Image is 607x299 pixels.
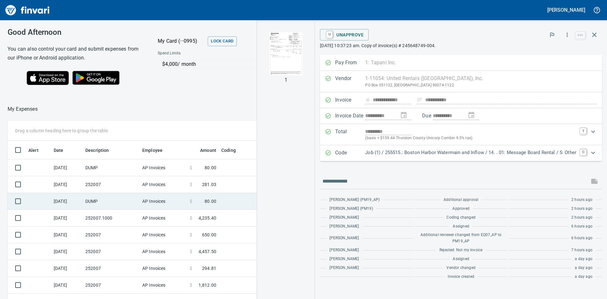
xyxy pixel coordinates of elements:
[329,247,359,253] span: [PERSON_NAME]
[205,165,216,171] span: 80.00
[140,243,187,260] td: AP Invoices
[320,29,369,40] button: UUnapprove
[142,146,162,154] span: Employee
[140,193,187,210] td: AP Invoices
[575,265,592,271] span: a day ago
[199,215,216,221] span: 4,235.40
[580,128,586,134] a: T
[54,146,72,154] span: Date
[320,145,602,161] div: Expand
[140,260,187,277] td: AP Invoices
[571,223,592,230] span: 6 hours ago
[571,197,592,203] span: 2 hours ago
[51,277,83,294] td: [DATE]
[190,181,192,188] span: $
[325,29,364,40] span: Unapprove
[85,146,109,154] span: Description
[335,128,365,141] p: Total
[202,181,216,188] span: 281.03
[83,243,140,260] td: 252007
[587,174,602,189] span: This records your message into the invoice and notifies anyone mentioned
[571,235,592,241] span: 6 hours ago
[546,5,587,15] button: [PERSON_NAME]
[329,235,359,241] span: [PERSON_NAME]
[205,198,216,204] span: 80.00
[190,282,192,288] span: $
[327,31,333,38] a: U
[574,27,602,42] span: Close invoice
[51,159,83,176] td: [DATE]
[69,67,123,88] img: Get it on Google Play
[320,124,602,145] div: Expand
[571,215,592,221] span: 2 hours ago
[208,36,236,46] button: Lock Card
[54,146,64,154] span: Date
[83,277,140,294] td: 252007
[83,176,140,193] td: 252007
[571,206,592,212] span: 2 hours ago
[51,227,83,243] td: [DATE]
[575,274,592,280] span: a day ago
[192,146,216,154] span: Amount
[8,105,38,113] p: My Expenses
[221,146,244,154] span: Coding
[329,197,380,203] span: [PERSON_NAME] (PM19_AP)
[140,159,187,176] td: AP Invoices
[320,42,602,49] p: [DATE] 10:37:23 am. Copy of invoice(s) # 245648749-004.
[190,165,192,171] span: $
[83,260,140,277] td: 252007
[418,232,504,245] span: Additional reviewer changed from EQ07_AP to PM19_AP
[51,193,83,210] td: [DATE]
[329,215,359,221] span: [PERSON_NAME]
[199,248,216,255] span: 4,457.50
[27,71,69,85] img: Download on the App Store
[444,197,478,203] span: Additional approval
[85,146,117,154] span: Description
[264,32,307,75] img: Page 1
[571,247,592,253] span: 7 hours ago
[83,159,140,176] td: DUMP
[545,28,559,42] button: Flag
[28,146,39,154] span: Alert
[453,223,469,230] span: Assigned
[190,198,192,204] span: $
[4,3,51,18] img: Finvari
[51,243,83,260] td: [DATE]
[140,210,187,227] td: AP Invoices
[8,45,142,62] h6: You can also control your card and submit expenses from our iPhone or Android application.
[453,256,469,262] span: Assigned
[448,274,474,280] span: Invoice created
[202,265,216,271] span: 294.81
[200,146,216,154] span: Amount
[51,210,83,227] td: [DATE]
[576,32,585,39] a: esc
[211,38,233,45] span: Lock Card
[51,260,83,277] td: [DATE]
[560,28,574,42] button: More
[190,232,192,238] span: $
[190,265,192,271] span: $
[221,146,236,154] span: Coding
[8,105,38,113] nav: breadcrumb
[547,7,585,13] h5: [PERSON_NAME]
[335,149,365,157] p: Code
[190,248,192,255] span: $
[28,146,47,154] span: Alert
[199,282,216,288] span: 1,812.00
[51,176,83,193] td: [DATE]
[446,215,475,221] span: Coding changed
[15,128,108,134] p: Drag a column heading here to group the table
[8,28,142,37] h3: Good Afternoon
[329,256,359,262] span: [PERSON_NAME]
[190,215,192,221] span: $
[285,76,287,84] p: 1
[446,265,475,271] span: Vendor changed
[158,50,235,57] span: Spend Limits
[140,176,187,193] td: AP Invoices
[365,135,576,141] p: (basis + $159.44 Thurston County Unicorp Combin 9.5% tax)
[439,247,482,253] span: Rejected: Not my invoice
[162,60,290,68] p: $4,000 / month
[452,206,469,212] span: Approved
[83,210,140,227] td: 252007.1000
